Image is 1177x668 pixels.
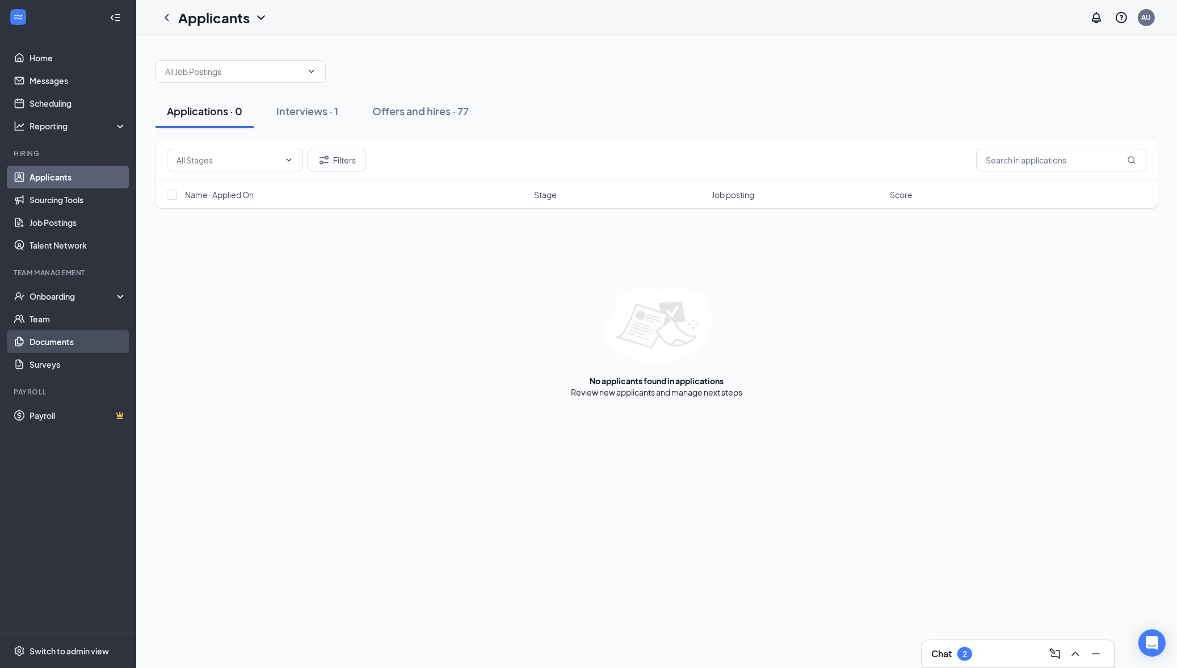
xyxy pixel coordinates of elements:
a: Sourcing Tools [30,188,127,211]
img: empty-state [602,288,712,364]
div: Applications · 0 [167,104,242,118]
svg: ChevronDown [307,67,316,76]
svg: Settings [14,645,25,657]
svg: WorkstreamLogo [12,11,24,23]
div: Payroll [14,387,124,397]
svg: Minimize [1089,647,1103,661]
svg: Analysis [14,120,25,132]
span: Stage [534,189,557,200]
svg: Collapse [110,12,121,23]
h1: Applicants [178,8,250,27]
svg: ComposeMessage [1048,647,1062,661]
span: Score [890,189,913,200]
svg: MagnifyingGlass [1127,156,1136,165]
div: Hiring [14,149,124,158]
input: All Job Postings [165,65,302,78]
svg: ChevronDown [284,156,293,165]
input: Search in applications [976,149,1146,171]
svg: Filter [317,153,331,167]
a: Messages [30,69,127,92]
div: Review new applicants and manage next steps [571,386,742,398]
a: Applicants [30,166,127,188]
button: Filter Filters [308,149,365,171]
div: Onboarding [30,291,117,302]
svg: QuestionInfo [1115,11,1128,24]
svg: ChevronDown [254,11,268,24]
input: All Stages [176,154,280,166]
div: Switch to admin view [30,645,109,657]
button: Minimize [1087,645,1105,663]
a: Job Postings [30,211,127,234]
svg: Notifications [1090,11,1103,24]
div: Open Intercom Messenger [1138,629,1166,657]
a: Team [30,308,127,330]
svg: ChevronLeft [160,11,174,24]
a: Documents [30,330,127,353]
a: Home [30,47,127,69]
svg: UserCheck [14,291,25,302]
div: Interviews · 1 [276,104,338,118]
h3: Chat [931,648,952,660]
div: No applicants found in applications [590,375,724,386]
svg: ChevronUp [1069,647,1082,661]
div: Offers and hires · 77 [372,104,469,118]
a: Surveys [30,353,127,376]
div: 2 [962,649,967,659]
div: Team Management [14,268,124,278]
button: ComposeMessage [1046,645,1064,663]
div: Reporting [30,120,127,132]
div: AU [1142,12,1151,22]
a: Scheduling [30,92,127,115]
a: Talent Network [30,234,127,257]
span: Name · Applied On [185,189,254,200]
span: Job posting [712,189,755,200]
a: PayrollCrown [30,404,127,427]
button: ChevronUp [1066,645,1084,663]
